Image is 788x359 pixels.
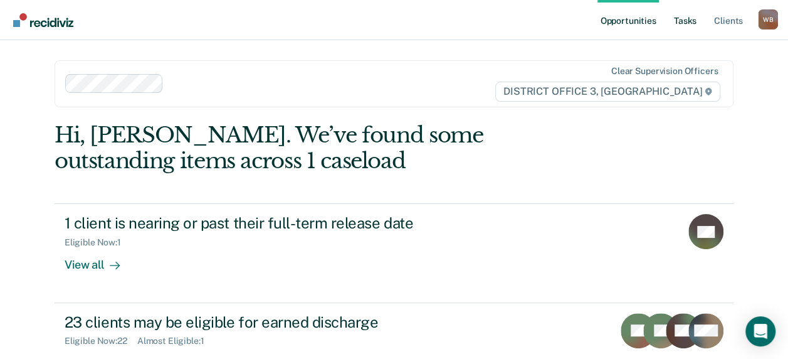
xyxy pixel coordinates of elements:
[65,336,137,346] div: Eligible Now : 22
[137,336,214,346] div: Almost Eligible : 1
[65,313,505,331] div: 23 clients may be eligible for earned discharge
[55,122,598,174] div: Hi, [PERSON_NAME]. We’ve found some outstanding items across 1 caseload
[65,248,135,272] div: View all
[758,9,778,29] button: Profile dropdown button
[65,214,505,232] div: 1 client is nearing or past their full-term release date
[65,237,131,248] div: Eligible Now : 1
[758,9,778,29] div: W B
[13,13,73,27] img: Recidiviz
[745,316,775,346] div: Open Intercom Messenger
[611,66,718,77] div: Clear supervision officers
[55,203,733,303] a: 1 client is nearing or past their full-term release dateEligible Now:1View all
[495,82,720,102] span: DISTRICT OFFICE 3, [GEOGRAPHIC_DATA]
